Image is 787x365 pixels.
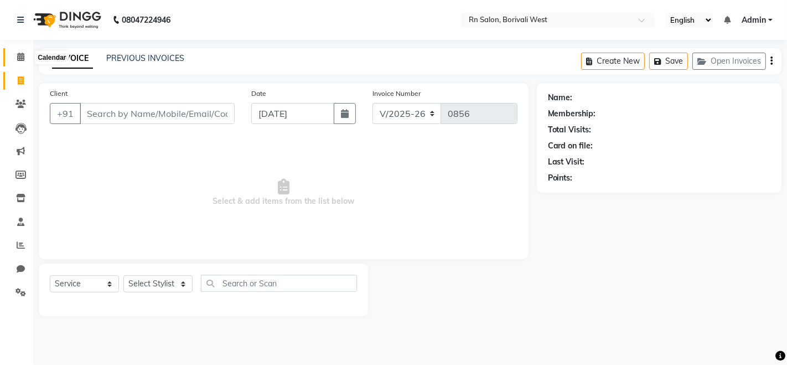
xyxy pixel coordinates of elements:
span: Admin [742,14,766,26]
button: Open Invoices [692,53,766,70]
div: Name: [548,92,573,104]
label: Invoice Number [372,89,421,99]
b: 08047224946 [122,4,170,35]
button: +91 [50,103,81,124]
div: Last Visit: [548,156,585,168]
input: Search or Scan [201,275,357,292]
div: Card on file: [548,140,593,152]
label: Date [251,89,266,99]
div: Total Visits: [548,124,592,136]
div: Calendar [35,51,69,64]
label: Client [50,89,68,99]
div: Membership: [548,108,596,120]
div: Points: [548,172,573,184]
input: Search by Name/Mobile/Email/Code [80,103,235,124]
span: Select & add items from the list below [50,137,517,248]
button: Save [649,53,688,70]
img: logo [28,4,104,35]
a: PREVIOUS INVOICES [106,53,184,63]
button: Create New [581,53,645,70]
